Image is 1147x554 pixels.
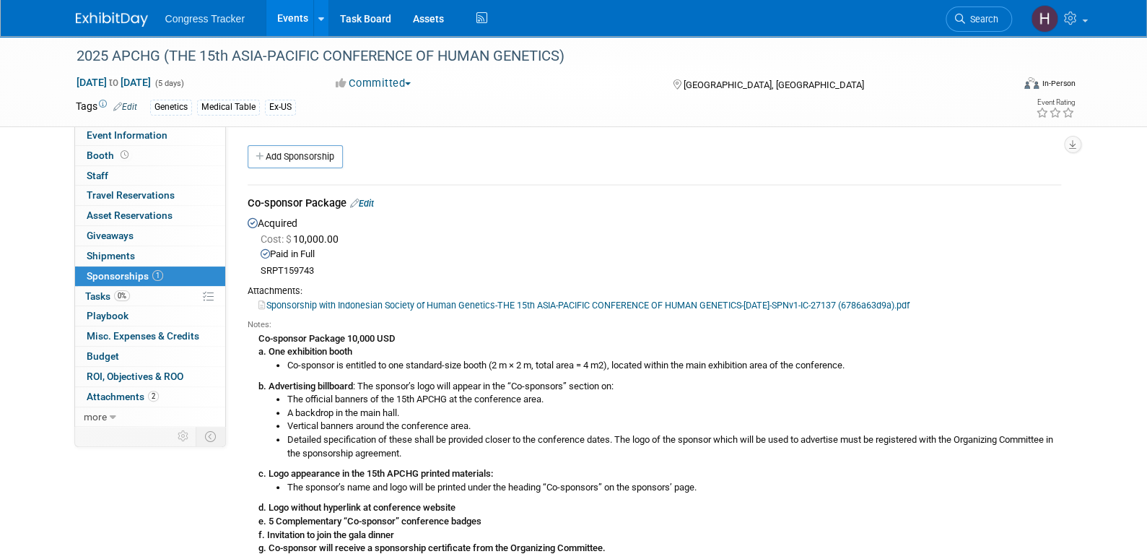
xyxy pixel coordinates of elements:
span: more [84,411,107,423]
a: Tasks0% [75,287,225,306]
div: SRPT159743 [261,265,1061,277]
span: Budget [87,350,119,362]
div: Notes: [248,319,1061,331]
a: Attachments2 [75,387,225,407]
b: d. Logo without hyperlink at conference website [258,502,455,513]
a: Sponsorships1 [75,267,225,286]
li: The official banners of the 15th APCHG at the conference area. [287,393,1061,407]
img: Heather Jones [1031,5,1058,33]
img: ExhibitDay [76,12,148,27]
a: ROI, Objectives & ROO [75,367,225,386]
a: Search [946,7,1012,32]
td: Tags [76,99,137,116]
b: c. Logo appearance in the 15th APCHG printed materials: [258,468,493,479]
li: The sponsor’s name and logo will be printed under the heading “Co-sponsors” on the sponsors’ page. [287,481,1061,495]
span: Sponsorships [87,270,163,282]
button: Committed [331,76,417,91]
span: 1 [152,270,163,281]
a: Travel Reservations [75,186,225,205]
div: Genetics [150,100,192,115]
li: A backdrop in the main hall. [287,407,1061,420]
span: Booth not reserved yet [118,150,131,160]
div: Co-sponsor Package [248,196,1061,214]
a: Event Information [75,126,225,145]
span: [GEOGRAPHIC_DATA], [GEOGRAPHIC_DATA] [684,79,864,90]
div: Paid in Full [261,248,1061,261]
div: Ex-US [265,100,296,115]
span: to [107,77,121,88]
span: Search [965,14,998,25]
td: Personalize Event Tab Strip [171,427,196,446]
b: b. Advertising billboard [258,381,353,391]
a: Playbook [75,306,225,326]
a: more [75,407,225,427]
span: Cost: $ [261,233,293,245]
li: Co-sponsor is entitled to one standard-size booth (2 m × 2 m, total area = 4 m2), located within ... [287,359,1061,373]
div: Event Rating [1035,99,1074,106]
b: Co-sponsor Package 10,000 USD [258,333,396,344]
span: (5 days) [154,79,184,88]
span: Attachments [87,391,159,402]
div: Attachments: [248,285,1061,298]
span: 0% [114,290,130,301]
a: Sponsorship with Indonesian Society of Human Genetics-THE 15th ASIA-PACIFIC CONFERENCE OF HUMAN G... [258,300,910,311]
a: Giveaways [75,226,225,246]
a: Edit [113,102,137,112]
b: e. 5 Complementary “Co-sponsor” conference badges [258,516,481,527]
span: Playbook [87,310,128,321]
span: ROI, Objectives & ROO [87,371,183,382]
a: Staff [75,166,225,186]
span: Tasks [85,290,130,302]
span: Shipments [87,250,135,261]
div: Medical Table [197,100,260,115]
span: [DATE] [DATE] [76,76,152,89]
li: Vertical banners around the conference area. [287,420,1061,433]
span: Misc. Expenses & Credits [87,330,199,342]
td: Toggle Event Tabs [196,427,225,446]
div: In-Person [1041,78,1075,89]
img: Format-Inperson.png [1024,77,1039,89]
a: Edit [350,198,374,209]
span: Staff [87,170,108,181]
b: g. Co-sponsor will receive a sponsorship certificate from the Organizing Committee. [258,542,606,553]
span: 2 [148,391,159,402]
a: Shipments [75,246,225,266]
a: Asset Reservations [75,206,225,225]
li: Detailed specification of these shall be provided closer to the conference dates. The logo of the... [287,433,1061,460]
span: Event Information [87,129,167,141]
span: Booth [87,150,131,161]
b: a. One exhibition booth [258,346,352,357]
a: Add Sponsorship [248,145,343,168]
a: Misc. Expenses & Credits [75,326,225,346]
div: Event Format [927,75,1076,97]
a: Budget [75,347,225,366]
a: Booth [75,146,225,165]
span: Asset Reservations [87,209,173,221]
span: 10,000.00 [261,233,344,245]
div: 2025 APCHG (THE 15th ASIA-PACIFIC CONFERENCE OF HUMAN GENETICS) [71,43,990,69]
span: Congress Tracker [165,13,245,25]
span: Giveaways [87,230,134,241]
b: f. Invitation to join the gala dinner [258,529,394,540]
span: Travel Reservations [87,189,175,201]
